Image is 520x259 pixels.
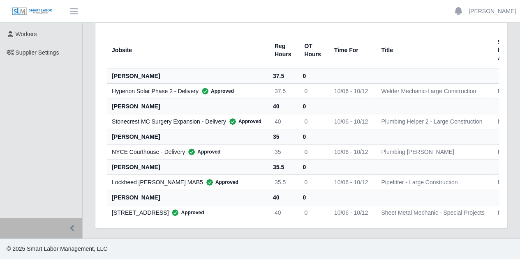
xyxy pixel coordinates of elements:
span: Approved [169,209,204,217]
td: 40 [268,205,298,220]
span: Approved [203,178,238,186]
th: Jobsite [107,32,268,69]
td: No [491,205,519,220]
td: 0 [298,83,327,99]
span: Approved [226,117,261,126]
th: 0 [298,68,327,83]
td: 0 [298,114,327,129]
td: Plumbing [PERSON_NAME] [374,144,491,159]
td: 0 [298,205,327,220]
th: Sent for Appr. [491,32,519,69]
span: Workers [16,31,37,37]
th: Reg Hours [268,32,298,69]
span: Approved [199,87,234,95]
th: 0 [298,159,327,174]
td: 10/06 - 10/12 [328,83,375,99]
td: 10/06 - 10/12 [328,205,375,220]
th: 40 [268,99,298,114]
td: Plumbing Helper 2 - Large Construction [374,114,491,129]
div: Lockheed [PERSON_NAME] MAB5 [112,178,261,186]
td: 0 [298,174,327,190]
th: 0 [298,99,327,114]
th: Title [374,32,491,69]
span: © 2025 Smart Labor Management, LLC [7,245,107,252]
div: Stonecrest MC Surgery Expansion - Delivery [112,117,261,126]
td: No [491,144,519,159]
th: 35.5 [268,159,298,174]
th: [PERSON_NAME] [107,190,268,205]
td: Welder Mechanic-Large Construction [374,83,491,99]
th: 40 [268,190,298,205]
th: Time For [328,32,375,69]
th: 0 [298,129,327,144]
td: No [491,114,519,129]
th: [PERSON_NAME] [107,68,268,83]
th: [PERSON_NAME] [107,129,268,144]
td: Sheet Metal Mechanic - Special Projects [374,205,491,220]
div: Hyperion Solar Phase 2 - Delivery [112,87,261,95]
td: 37.5 [268,83,298,99]
td: 10/06 - 10/12 [328,174,375,190]
td: 40 [268,114,298,129]
span: Supplier Settings [16,49,59,56]
td: 35.5 [268,174,298,190]
th: 37.5 [268,68,298,83]
td: 10/06 - 10/12 [328,144,375,159]
th: [PERSON_NAME] [107,99,268,114]
td: 10/06 - 10/12 [328,114,375,129]
th: 35 [268,129,298,144]
td: No [491,174,519,190]
td: Pipefitter - Large Construction [374,174,491,190]
th: [PERSON_NAME] [107,159,268,174]
img: SLM Logo [12,7,53,16]
td: 0 [298,144,327,159]
th: 0 [298,190,327,205]
div: [STREET_ADDRESS] [112,209,261,217]
td: 35 [268,144,298,159]
div: NYCE Courthouse - Delivery [112,148,261,156]
a: [PERSON_NAME] [469,7,516,16]
td: No [491,83,519,99]
span: Approved [185,148,220,156]
th: OT Hours [298,32,327,69]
